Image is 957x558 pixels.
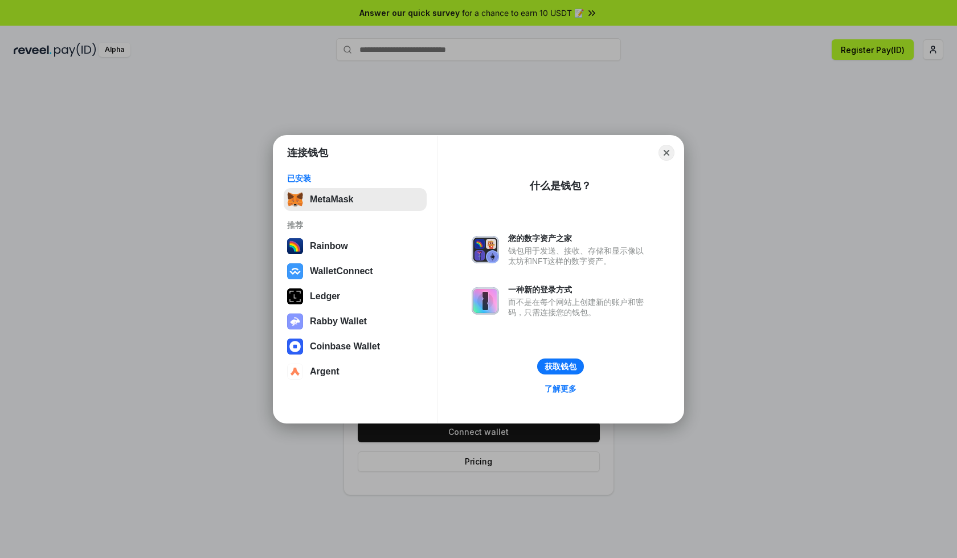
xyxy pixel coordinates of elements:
[287,339,303,355] img: svg+xml,%3Csvg%20width%3D%2228%22%20height%3D%2228%22%20viewBox%3D%220%200%2028%2028%22%20fill%3D...
[545,384,576,394] div: 了解更多
[287,364,303,380] img: svg+xml,%3Csvg%20width%3D%2228%22%20height%3D%2228%22%20viewBox%3D%220%200%2028%2028%22%20fill%3D...
[530,179,591,193] div: 什么是钱包？
[659,145,674,161] button: Close
[310,266,373,276] div: WalletConnect
[284,235,427,258] button: Rainbow
[310,194,353,205] div: MetaMask
[287,288,303,304] img: svg+xml,%3Csvg%20xmlns%3D%22http%3A%2F%2Fwww.w3.org%2F2000%2Fsvg%22%20width%3D%2228%22%20height%3...
[508,246,649,266] div: 钱包用于发送、接收、存储和显示像以太坊和NFT这样的数字资产。
[508,233,649,243] div: 您的数字资产之家
[287,146,328,160] h1: 连接钱包
[284,188,427,211] button: MetaMask
[538,381,583,396] a: 了解更多
[287,313,303,329] img: svg+xml,%3Csvg%20xmlns%3D%22http%3A%2F%2Fwww.w3.org%2F2000%2Fsvg%22%20fill%3D%22none%22%20viewBox...
[537,359,584,374] button: 获取钱包
[310,366,340,377] div: Argent
[284,360,427,383] button: Argent
[310,241,348,251] div: Rainbow
[284,335,427,358] button: Coinbase Wallet
[287,173,423,184] div: 已安装
[284,260,427,283] button: WalletConnect
[287,263,303,279] img: svg+xml,%3Csvg%20width%3D%2228%22%20height%3D%2228%22%20viewBox%3D%220%200%2028%2028%22%20fill%3D...
[508,297,649,317] div: 而不是在每个网站上创建新的账户和密码，只需连接您的钱包。
[287,238,303,254] img: svg+xml,%3Csvg%20width%3D%22120%22%20height%3D%22120%22%20viewBox%3D%220%200%20120%20120%22%20fil...
[287,192,303,207] img: svg+xml,%3Csvg%20fill%3D%22none%22%20height%3D%2233%22%20viewBox%3D%220%200%2035%2033%22%20width%...
[508,284,649,295] div: 一种新的登录方式
[472,236,499,263] img: svg+xml,%3Csvg%20xmlns%3D%22http%3A%2F%2Fwww.w3.org%2F2000%2Fsvg%22%20fill%3D%22none%22%20viewBox...
[472,287,499,315] img: svg+xml,%3Csvg%20xmlns%3D%22http%3A%2F%2Fwww.w3.org%2F2000%2Fsvg%22%20fill%3D%22none%22%20viewBox...
[287,220,423,230] div: 推荐
[284,285,427,308] button: Ledger
[545,361,576,372] div: 获取钱包
[310,341,380,352] div: Coinbase Wallet
[310,316,367,327] div: Rabby Wallet
[310,291,340,302] div: Ledger
[284,310,427,333] button: Rabby Wallet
